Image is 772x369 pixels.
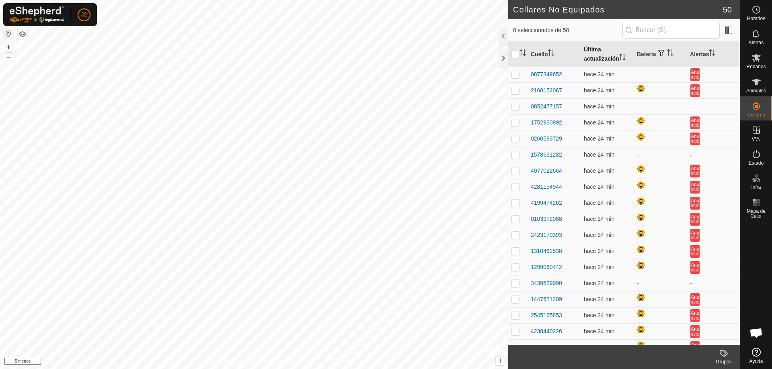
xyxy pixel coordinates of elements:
[637,71,639,78] font: -
[499,357,501,364] font: i
[690,341,699,354] button: Anuncio
[6,53,10,61] font: –
[723,5,732,14] font: 50
[584,183,614,190] span: 15 oct 2025, 18:01
[584,71,614,77] span: 15 oct 2025, 18:01
[18,29,27,39] button: Capas del Mapa
[213,359,259,366] a: Política de Privacidad
[746,88,766,94] font: Animales
[531,328,562,334] font: 4238440226
[637,104,639,110] font: -
[751,136,760,142] font: VVs
[637,280,639,287] font: -
[584,183,614,190] font: hace 24 min
[691,69,700,80] font: Anuncio
[667,51,673,57] p-sorticon: Activar para ordenar
[690,51,709,57] font: Alertas
[749,160,764,166] font: Estado
[716,359,731,365] font: Grupos
[690,245,699,258] button: Anuncio
[691,214,700,224] font: Anuncio
[584,248,614,254] font: hace 24 min
[584,232,614,238] span: 15 oct 2025, 18:01
[584,296,614,302] span: 15 oct 2025, 18:01
[584,103,614,110] font: hace 24 min
[584,135,614,142] span: 15 oct 2025, 18:01
[691,134,700,144] font: Anuncio
[691,230,700,241] font: Anuncio
[584,248,614,254] span: 15 oct 2025, 18:01
[691,166,700,176] font: Anuncio
[584,200,614,206] span: 15 oct 2025, 18:01
[584,264,614,270] font: hace 24 min
[751,184,761,190] font: Infra
[584,328,614,334] span: 15 oct 2025, 18:01
[691,118,700,128] font: Anuncio
[519,51,526,57] p-sorticon: Activar para ordenar
[513,27,569,33] font: 0 seleccionados de 50
[691,310,700,321] font: Anuncio
[584,167,614,174] font: hace 24 min
[747,16,765,21] font: Horarios
[690,197,699,210] button: Anuncio
[531,87,562,94] font: 2160152067
[584,328,614,334] font: hace 24 min
[749,359,763,364] font: Ayuda
[531,232,562,238] font: 2423170393
[690,181,699,194] button: Anuncio
[584,344,614,351] span: 15 oct 2025, 18:01
[584,312,614,318] font: hace 24 min
[531,264,562,270] font: 1299060442
[81,11,87,18] font: J2
[622,22,720,39] input: Buscar (S)
[690,116,699,129] button: Anuncio
[584,280,614,286] span: 15 oct 2025, 18:01
[584,46,619,62] font: Última actualización
[584,103,614,110] span: 15 oct 2025, 18:01
[584,119,614,126] span: 15 oct 2025, 18:01
[548,51,554,57] p-sorticon: Activar para ordenar
[584,232,614,238] font: hace 24 min
[4,42,13,52] button: +
[691,326,700,337] font: Anuncio
[531,135,562,142] font: 0260593729
[690,293,699,306] button: Anuncio
[691,198,700,208] font: Anuncio
[747,208,766,219] font: Mapa de Calor
[531,280,562,286] font: 3439529990
[213,359,259,365] font: Política de Privacidad
[4,53,13,62] button: –
[584,344,614,351] font: hace 24 min
[690,104,692,110] font: -
[744,321,768,345] div: Chat abierto
[584,135,614,142] font: hace 24 min
[691,246,700,257] font: Anuncio
[4,29,13,39] button: Restablecer Mapa
[531,344,562,351] font: 0634770578
[690,68,699,81] button: Anuncio
[584,151,614,158] font: hace 24 min
[691,182,700,192] font: Anuncio
[637,51,656,57] font: Batería
[690,213,699,226] button: Anuncio
[531,248,562,254] font: 1310462538
[584,216,614,222] span: 15 oct 2025, 18:01
[584,296,614,302] font: hace 24 min
[747,112,765,118] font: Collares
[269,359,296,366] a: Contáctenos
[637,152,639,158] font: -
[690,84,699,97] button: Anuncio
[690,280,692,287] font: -
[690,261,699,274] button: Anuncio
[531,119,562,126] font: 1752930892
[584,87,614,94] font: hace 24 min
[619,55,626,61] p-sorticon: Activar para ordenar
[584,71,614,77] font: hace 24 min
[531,216,562,222] font: 0103972088
[584,264,614,270] span: 15 oct 2025, 18:01
[746,64,766,69] font: Rebaños
[690,133,699,145] button: Anuncio
[690,309,699,322] button: Anuncio
[531,51,548,57] font: Cuello
[709,51,715,57] p-sorticon: Activar para ordenar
